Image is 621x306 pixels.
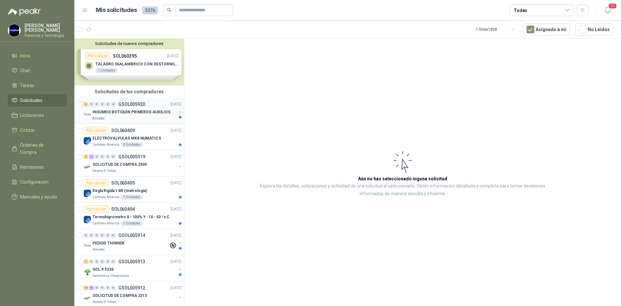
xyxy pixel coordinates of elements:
[121,142,143,147] div: 4 Unidades
[167,8,171,12] span: search
[8,79,67,92] a: Tareas
[83,233,88,238] div: 0
[20,127,35,134] span: Cotizar
[118,102,145,107] p: GSOL005920
[170,180,181,186] p: [DATE]
[83,127,109,134] div: Por cotizar
[93,293,147,299] p: SOLICITUD DE COMPRA 2313
[83,284,183,305] a: 14 4 0 0 0 0 GSOL005912[DATE] Company LogoSOLICITUD DE COMPRA 2313Panela El Trébol
[8,94,67,107] a: Solicitudes
[83,100,183,121] a: 2 0 0 0 0 0 GSOL005920[DATE] Company LogoINSUMOS BOTIQUIN PRIMEROS AUXILIOSAlmatec
[105,286,110,290] div: 0
[89,286,94,290] div: 4
[121,221,143,226] div: 1 Unidades
[83,286,88,290] div: 14
[8,8,41,16] img: Logo peakr
[93,300,116,305] p: Panela El Trébol
[89,259,94,264] div: 0
[93,240,125,246] p: PEDIDO THINNER
[77,41,181,46] button: Solicitudes de nuevos compradores
[249,182,556,198] p: Explora los detalles, cotizaciones y actividad de una solicitud al seleccionarla. Obtén informaci...
[8,64,67,77] a: Chat
[608,3,617,9] span: 20
[74,176,184,203] a: Por cotizarSOL060405[DATE] Company LogoRegla Rigida 1 Mt (metrologia)Cartones America1 Unidades
[93,188,147,194] p: Regla Rigida 1 Mt (metrologia)
[111,102,116,107] div: 0
[83,259,88,264] div: 1
[93,195,119,200] p: Cartones America
[83,216,91,223] img: Company Logo
[20,193,57,200] span: Manuales y ayuda
[100,154,105,159] div: 0
[93,273,133,278] p: Salamanca Oleaginosas SAS
[100,286,105,290] div: 0
[602,5,613,16] button: 20
[83,189,91,197] img: Company Logo
[83,268,91,276] img: Company Logo
[118,286,145,290] p: GSOL005912
[111,286,116,290] div: 0
[74,124,184,150] a: Por cotizarSOL060409[DATE] Company LogoELECTROVALVULAS MK8 NUMATICSCartones America4 Unidades
[142,6,158,14] span: 3076
[89,102,94,107] div: 0
[83,153,183,174] a: 2 1 0 0 0 0 GSOL005919[DATE] Company LogoSOLICITUD DE COMPRA 2309Panela El Trébol
[83,232,183,252] a: 0 0 0 0 0 0 GSOL005914[DATE] Company LogoPEDIDO THINNERAlmatec
[20,67,30,74] span: Chat
[8,139,67,158] a: Órdenes de Compra
[111,207,135,211] p: SOL060404
[94,259,99,264] div: 0
[25,23,67,32] p: [PERSON_NAME] [PERSON_NAME]
[94,102,99,107] div: 0
[20,142,60,156] span: Órdenes de Compra
[93,109,170,115] p: INSUMOS BOTIQUIN PRIMEROS AUXILIOS
[74,203,184,229] a: Por cotizarSOL060404[DATE] Company LogoTermohigrometro 0 - 100% Y -10 - 50 ºs CCartones America1 ...
[93,162,147,168] p: SOLICITUD DE COMPRA 2309
[8,191,67,203] a: Manuales y ayuda
[83,102,88,107] div: 2
[111,128,135,133] p: SOL060409
[20,178,49,186] span: Configuración
[111,233,116,238] div: 0
[118,233,145,238] p: GSOL005914
[94,233,99,238] div: 0
[105,102,110,107] div: 0
[170,285,181,291] p: [DATE]
[111,181,135,185] p: SOL060405
[8,50,67,62] a: Inicio
[83,111,91,119] img: Company Logo
[96,6,137,15] h1: Mis solicitudes
[20,164,44,171] span: Remisiones
[20,52,30,59] span: Inicio
[170,206,181,212] p: [DATE]
[93,142,119,147] p: Cartones America
[170,101,181,108] p: [DATE]
[83,163,91,171] img: Company Logo
[100,233,105,238] div: 0
[358,175,447,182] h3: Aún no has seleccionado niguna solicitud
[575,23,613,36] button: No Leídos
[74,39,184,85] div: Solicitudes de nuevos compradoresPor cotizarSOL060395[DATE] TALADRO INALAMBRICO CON DESTORNILLADO...
[89,233,94,238] div: 0
[93,266,114,273] p: SOL # 5336
[25,34,67,38] p: Potencia y Tecnología
[93,116,105,121] p: Almatec
[118,259,145,264] p: GSOL005913
[89,154,94,159] div: 1
[8,161,67,173] a: Remisiones
[20,112,44,119] span: Licitaciones
[83,205,109,213] div: Por cotizar
[8,109,67,121] a: Licitaciones
[83,294,91,302] img: Company Logo
[83,137,91,145] img: Company Logo
[121,195,143,200] div: 1 Unidades
[20,82,34,89] span: Tareas
[476,24,518,35] div: 1 - 50 de 1808
[111,259,116,264] div: 0
[93,168,116,174] p: Panela El Trébol
[74,85,184,98] div: Solicitudes de tus compradores
[94,286,99,290] div: 0
[93,135,161,142] p: ELECTROVALVULAS MK8 NUMATICS
[514,7,527,14] div: Todas
[523,23,570,36] button: Asignado a mi
[111,154,116,159] div: 0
